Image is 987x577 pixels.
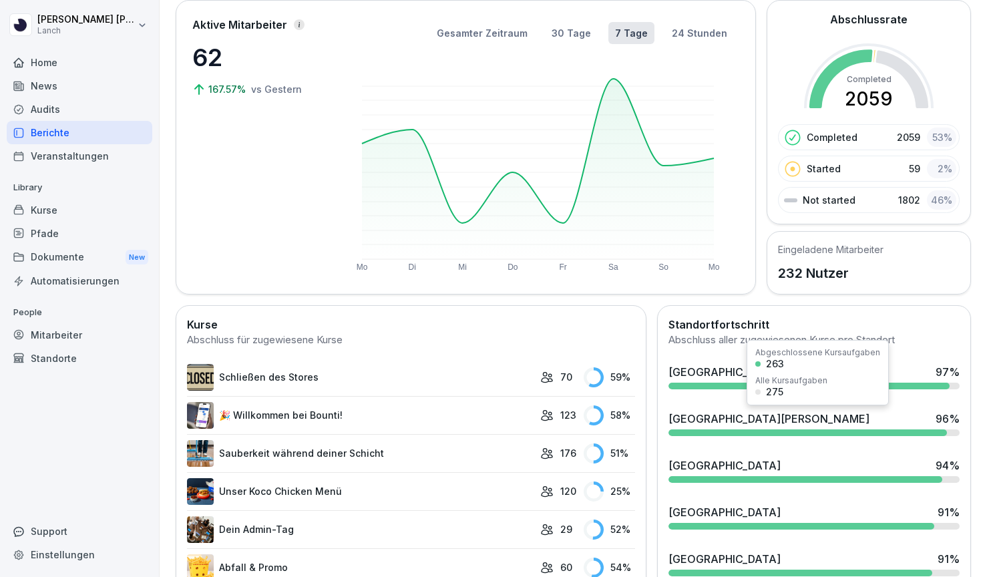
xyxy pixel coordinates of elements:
img: mbzv0a1adexohu9durq61vss.png [187,440,214,467]
text: Di [409,262,416,272]
text: Do [508,262,518,272]
a: 🎉 Willkommen bei Bounti! [187,402,534,429]
div: Abgeschlossene Kursaufgaben [755,349,880,357]
a: Berichte [7,121,152,144]
div: 263 [766,359,784,369]
div: 275 [766,387,783,397]
h2: Standortfortschritt [668,317,960,333]
div: 2 % [927,159,956,178]
div: New [126,250,148,265]
a: DokumenteNew [7,245,152,270]
div: 58 % [584,405,635,425]
a: Standorte [7,347,152,370]
p: Started [807,162,841,176]
text: Mo [357,262,368,272]
p: Lanch [37,26,135,35]
div: 91 % [938,504,960,520]
p: 60 [560,560,572,574]
div: Dokumente [7,245,152,270]
img: tah9yxvkym2pvszjriwubpkx.png [187,364,214,391]
div: [GEOGRAPHIC_DATA] [668,504,781,520]
a: [GEOGRAPHIC_DATA]94% [663,452,965,488]
a: Mitarbeiter [7,323,152,347]
div: 97 % [936,364,960,380]
div: 46 % [927,190,956,210]
button: Gesamter Zeitraum [430,22,534,44]
div: 96 % [936,411,960,427]
a: Automatisierungen [7,269,152,293]
p: People [7,302,152,323]
p: 59 [909,162,920,176]
text: Fr [559,262,566,272]
div: [GEOGRAPHIC_DATA] [668,457,781,473]
div: Abschluss für zugewiesene Kurse [187,333,635,348]
div: 25 % [584,482,635,502]
p: 2059 [897,130,920,144]
img: lq22iihlx1gk089bhjtgswki.png [187,478,214,505]
a: Dein Admin-Tag [187,516,534,543]
a: Kurse [7,198,152,222]
div: [GEOGRAPHIC_DATA][PERSON_NAME] [668,411,869,427]
a: Schließen des Stores [187,364,534,391]
div: 94 % [936,457,960,473]
h2: Abschlussrate [830,11,908,27]
button: 7 Tage [608,22,654,44]
img: s4v3pe1m8w78qfwb7xrncfnw.png [187,516,214,543]
a: Audits [7,98,152,121]
text: Sa [608,262,618,272]
a: Einstellungen [7,543,152,566]
button: 30 Tage [545,22,598,44]
p: Library [7,177,152,198]
img: b4eu0mai1tdt6ksd7nlke1so.png [187,402,214,429]
p: 176 [560,446,576,460]
a: Sauberkeit während deiner Schicht [187,440,534,467]
a: News [7,74,152,98]
div: 59 % [584,367,635,387]
p: 167.57% [208,82,248,96]
text: So [658,262,668,272]
p: Not started [803,193,855,207]
div: 91 % [938,551,960,567]
p: 29 [560,522,572,536]
a: [GEOGRAPHIC_DATA]91% [663,499,965,535]
div: 51 % [584,443,635,463]
div: Support [7,520,152,543]
a: [GEOGRAPHIC_DATA]97% [663,359,965,395]
p: [PERSON_NAME] [PERSON_NAME] [37,14,135,25]
a: [GEOGRAPHIC_DATA][PERSON_NAME]96% [663,405,965,441]
h5: Eingeladene Mitarbeiter [778,242,883,256]
p: 70 [560,370,572,384]
p: Completed [807,130,857,144]
a: Veranstaltungen [7,144,152,168]
a: Home [7,51,152,74]
a: Pfade [7,222,152,245]
p: 120 [560,484,576,498]
div: 53 % [927,128,956,147]
div: 52 % [584,520,635,540]
text: Mi [458,262,467,272]
p: 62 [192,39,326,75]
p: 1802 [898,193,920,207]
div: [GEOGRAPHIC_DATA] [668,551,781,567]
p: vs Gestern [251,82,302,96]
div: Abschluss aller zugewiesenen Kurse pro Standort [668,333,960,348]
a: Unser Koco Chicken Menü [187,478,534,505]
p: 123 [560,408,576,422]
h2: Kurse [187,317,635,333]
p: Aktive Mitarbeiter [192,17,287,33]
button: 24 Stunden [665,22,734,44]
div: [GEOGRAPHIC_DATA] [668,364,781,380]
p: 232 Nutzer [778,263,883,283]
text: Mo [709,262,720,272]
